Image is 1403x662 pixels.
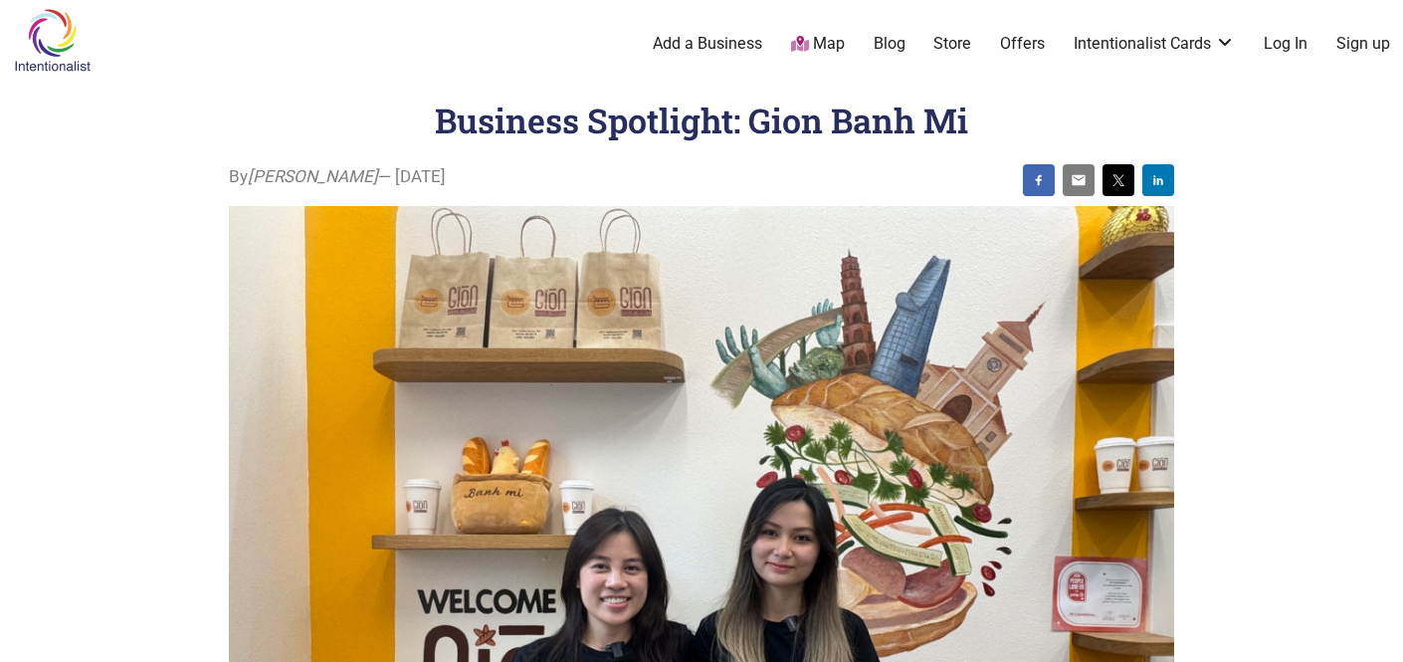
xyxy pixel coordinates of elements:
[1000,33,1045,55] a: Offers
[1264,33,1307,55] a: Log In
[229,164,446,190] span: By — [DATE]
[248,166,378,186] i: [PERSON_NAME]
[1336,33,1390,55] a: Sign up
[1074,33,1235,55] a: Intentionalist Cards
[1071,172,1087,188] img: email sharing button
[5,8,100,73] img: Intentionalist
[653,33,762,55] a: Add a Business
[1150,172,1166,188] img: linkedin sharing button
[933,33,971,55] a: Store
[1031,172,1047,188] img: facebook sharing button
[435,98,968,142] h1: Business Spotlight: Gion Banh Mi
[874,33,905,55] a: Blog
[1110,172,1126,188] img: twitter sharing button
[791,33,845,56] a: Map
